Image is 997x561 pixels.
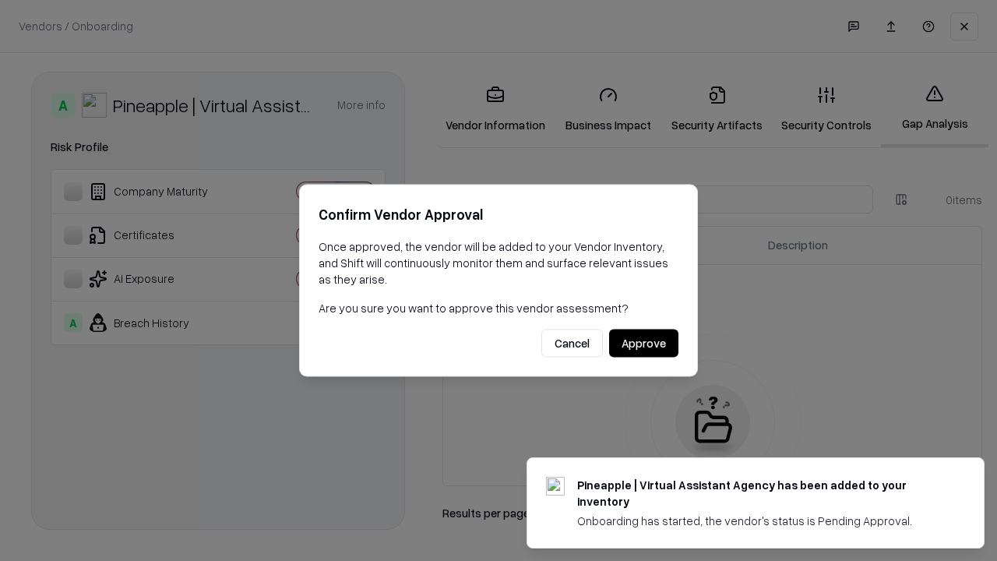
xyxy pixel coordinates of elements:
[319,238,678,288] p: Once approved, the vendor will be added to your Vendor Inventory, and Shift will continuously mon...
[609,330,678,358] button: Approve
[541,330,603,358] button: Cancel
[577,513,946,529] div: Onboarding has started, the vendor's status is Pending Approval.
[319,203,678,226] h2: Confirm Vendor Approval
[577,477,946,510] div: Pineapple | Virtual Assistant Agency has been added to your inventory
[546,477,565,496] img: trypineapple.com
[319,300,678,316] p: Are you sure you want to approve this vendor assessment?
